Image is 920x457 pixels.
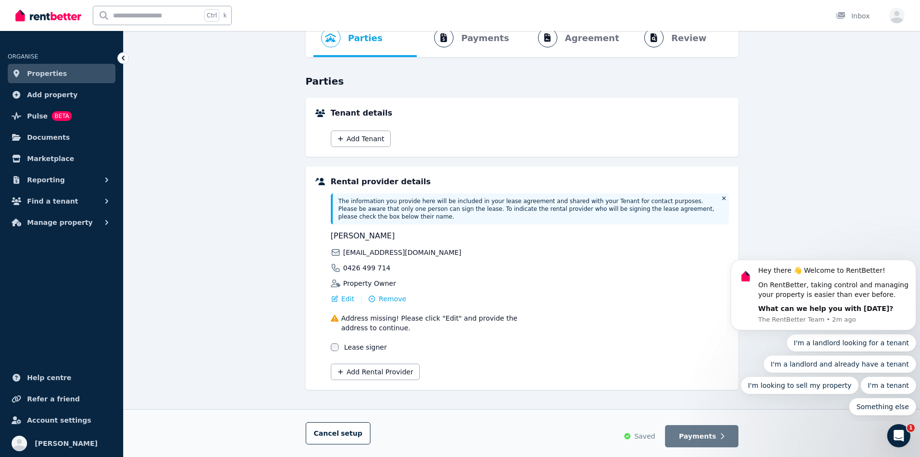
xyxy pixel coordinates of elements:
[341,313,527,333] p: Address missing! Please click "Edit" and provide the address to continue.
[204,9,219,22] span: Ctrl
[8,128,115,147] a: Documents
[360,294,363,304] span: |
[907,424,915,432] span: 1
[887,424,910,447] iframe: Intercom live chat
[8,389,115,409] a: Refer a friend
[343,279,396,288] span: Property Owner
[8,53,38,60] span: ORGANISE
[343,263,391,273] span: 0426 499 714
[339,197,715,221] p: The information you provide here will be included in your lease agreement and shared with your Te...
[331,107,729,119] h5: Tenant details
[331,176,729,188] h5: Rental provider details
[27,393,80,405] span: Refer a friend
[8,213,115,232] button: Manage property
[27,372,71,383] span: Help centre
[8,64,115,83] a: Properties
[8,170,115,190] button: Reporting
[343,248,462,257] span: [EMAIL_ADDRESS][DOMAIN_NAME]
[341,294,354,304] span: Edit
[665,425,738,447] button: Payments
[27,132,70,143] span: Documents
[223,12,226,19] span: k
[836,11,870,21] div: Inbox
[331,131,391,147] button: Add Tenant
[368,294,406,304] button: Remove
[27,153,74,164] span: Marketplace
[344,342,387,352] label: Lease signer
[27,195,78,207] span: Find a tenant
[348,31,382,45] span: Parties
[27,414,91,426] span: Account settings
[27,217,93,228] span: Manage property
[8,192,115,211] button: Find a tenant
[27,68,67,79] span: Properties
[306,422,371,444] button: Cancelsetup
[313,18,390,57] button: Parties
[27,110,48,122] span: Pulse
[27,174,65,186] span: Reporting
[52,111,72,121] span: BETA
[315,178,325,185] img: Rental providers
[35,438,98,449] span: [PERSON_NAME]
[15,8,81,23] img: RentBetter
[8,368,115,387] a: Help centre
[8,411,115,430] a: Account settings
[634,431,655,441] span: Saved
[727,251,920,421] iframe: Intercom notifications message
[8,106,115,126] a: PulseBETA
[331,294,354,304] button: Edit
[379,294,406,304] span: Remove
[8,85,115,104] a: Add property
[331,230,527,242] span: [PERSON_NAME]
[8,149,115,168] a: Marketplace
[306,74,738,88] h3: Parties
[314,429,363,437] span: Cancel
[341,428,363,438] span: setup
[306,18,738,57] nav: Progress
[331,364,420,380] button: Add Rental Provider
[679,431,716,441] span: Payments
[27,89,78,101] span: Add property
